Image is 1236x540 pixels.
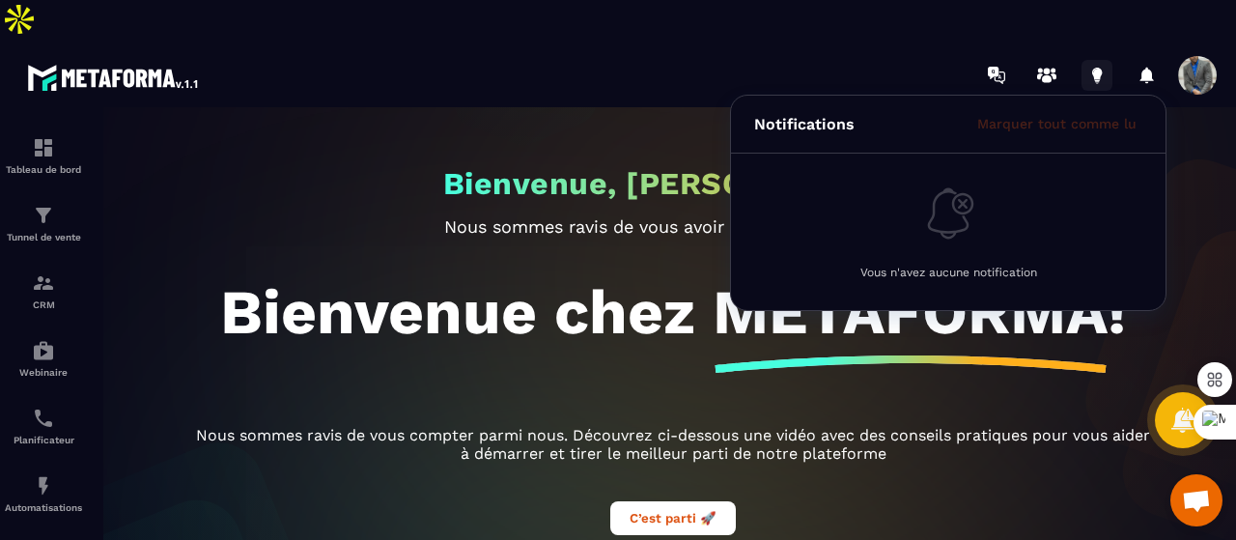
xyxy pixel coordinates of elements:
img: formation [32,271,55,295]
p: Tunnel de vente [5,232,82,242]
button: Marquer tout comme lu [971,115,1142,132]
p: Nous sommes ravis de vous compter parmi nous. Découvrez ci-dessous une vidéo avec des conseils pr... [190,426,1156,463]
img: logo [27,60,201,95]
a: C’est parti 🚀 [610,508,736,526]
img: automations [32,339,55,362]
p: Tableau de bord [5,164,82,175]
img: formation [32,204,55,227]
img: scheduler [32,407,55,430]
a: schedulerschedulerPlanificateur [5,392,82,460]
p: Vous n'avez aucune notification [860,266,1037,279]
p: Planificateur [5,435,82,445]
p: Nous sommes ravis de vous avoir ici. Commençons 🚀 [190,216,1156,237]
a: Ouvrir le chat [1170,474,1222,526]
p: CRM [5,299,82,310]
button: C’est parti 🚀 [610,501,736,535]
a: formationformationTunnel de vente [5,189,82,257]
a: automationsautomationsAutomatisations [5,460,82,527]
h1: Bienvenue chez METAFORMA! [220,275,1126,349]
a: automationsautomationsWebinaire [5,325,82,392]
h2: Bienvenue, [PERSON_NAME]! [443,165,904,202]
a: formationformationTableau de bord [5,122,82,189]
p: Webinaire [5,367,82,378]
img: automations [32,474,55,497]
h4: Notifications [754,115,855,133]
img: formation [32,136,55,159]
a: formationformationCRM [5,257,82,325]
p: Automatisations [5,502,82,513]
